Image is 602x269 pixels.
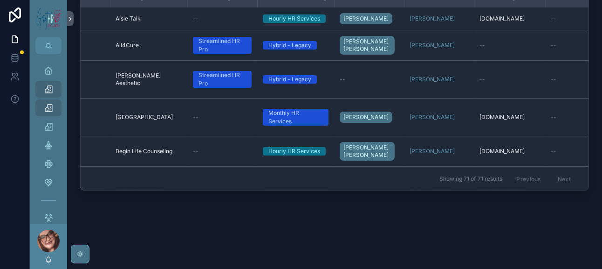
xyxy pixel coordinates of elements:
[35,5,62,33] img: App logo
[268,14,320,23] div: Hourly HR Services
[410,113,468,121] a: [PERSON_NAME]
[268,109,323,126] div: Monthly HR Services
[410,113,455,121] a: [PERSON_NAME]
[198,71,246,88] div: Streamlined HR Pro
[116,15,141,22] span: Aisle Talk
[116,42,182,49] a: All4Cure
[410,15,468,22] a: [PERSON_NAME]
[410,148,468,155] a: [PERSON_NAME]
[340,142,395,161] a: [PERSON_NAME] [PERSON_NAME]
[268,41,311,50] div: Hybrid - Legacy
[410,15,455,22] a: [PERSON_NAME]
[479,15,540,22] a: [DOMAIN_NAME]
[193,71,252,88] a: Streamlined HR Pro
[343,15,389,22] span: [PERSON_NAME]
[340,13,392,24] a: [PERSON_NAME]
[198,37,246,54] div: Streamlined HR Pro
[263,41,328,50] a: Hybrid - Legacy
[479,148,540,155] a: [DOMAIN_NAME]
[551,76,556,83] span: --
[479,76,540,83] a: --
[340,76,345,83] span: --
[410,76,468,83] a: [PERSON_NAME]
[340,76,398,83] a: --
[268,75,311,84] div: Hybrid - Legacy
[479,76,485,83] span: --
[343,113,389,121] span: [PERSON_NAME]
[116,148,182,155] a: Begin Life Counseling
[340,11,398,26] a: [PERSON_NAME]
[268,147,320,156] div: Hourly HR Services
[116,148,172,155] span: Begin Life Counseling
[551,148,556,155] span: --
[551,113,556,121] span: --
[263,14,328,23] a: Hourly HR Services
[116,15,182,22] a: Aisle Talk
[263,75,328,84] a: Hybrid - Legacy
[439,176,502,183] span: Showing 71 of 71 results
[193,113,198,121] span: --
[263,109,328,126] a: Monthly HR Services
[116,42,139,49] span: All4Cure
[340,140,398,163] a: [PERSON_NAME] [PERSON_NAME]
[340,112,392,123] a: [PERSON_NAME]
[410,42,455,49] a: [PERSON_NAME]
[193,148,198,155] span: --
[479,113,525,121] span: [DOMAIN_NAME]
[343,144,391,159] span: [PERSON_NAME] [PERSON_NAME]
[340,36,395,55] a: [PERSON_NAME] [PERSON_NAME]
[340,34,398,57] a: [PERSON_NAME] [PERSON_NAME]
[479,42,540,49] a: --
[193,15,252,22] a: --
[479,42,485,49] span: --
[479,148,525,155] span: [DOMAIN_NAME]
[551,42,556,49] span: --
[479,15,525,22] span: [DOMAIN_NAME]
[551,15,556,22] span: --
[30,54,67,224] div: scrollable content
[263,147,328,156] a: Hourly HR Services
[410,148,455,155] a: [PERSON_NAME]
[343,38,391,53] span: [PERSON_NAME] [PERSON_NAME]
[410,76,455,83] a: [PERSON_NAME]
[116,113,173,121] span: [GEOGRAPHIC_DATA]
[116,72,182,87] a: [PERSON_NAME] Aesthetic
[193,113,252,121] a: --
[410,42,468,49] a: [PERSON_NAME]
[340,110,398,125] a: [PERSON_NAME]
[193,15,198,22] span: --
[193,37,252,54] a: Streamlined HR Pro
[479,113,540,121] a: [DOMAIN_NAME]
[116,113,182,121] a: [GEOGRAPHIC_DATA]
[193,148,252,155] a: --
